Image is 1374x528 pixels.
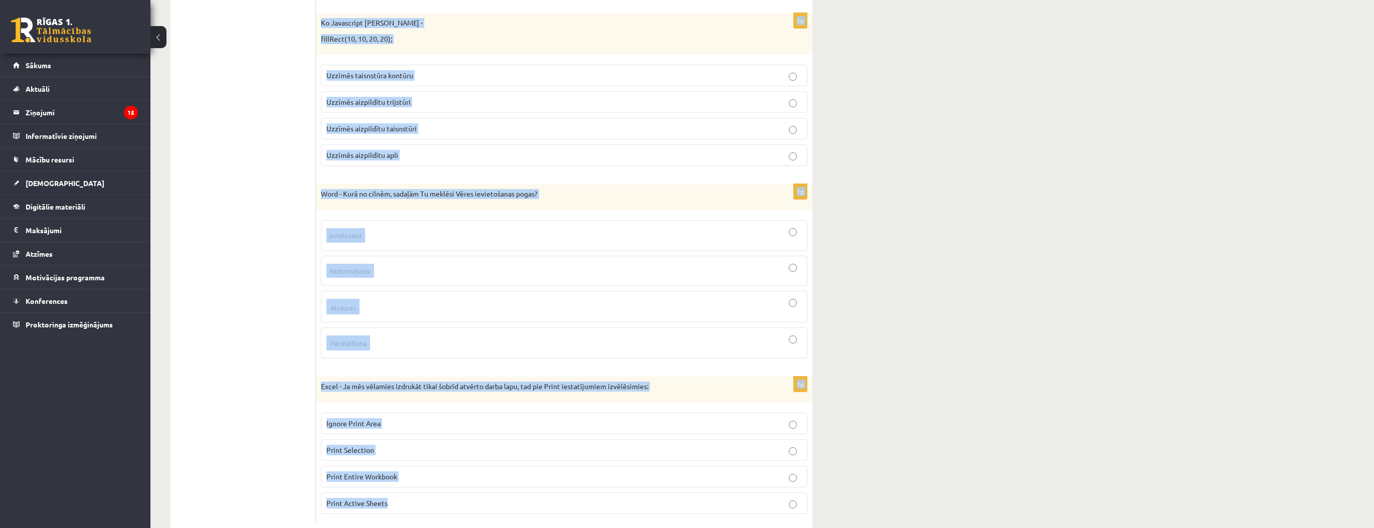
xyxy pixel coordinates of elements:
span: Konferences [26,296,68,305]
a: Rīgas 1. Tālmācības vidusskola [11,18,91,43]
img: Ekr%C4%81nuz%C5%86%C4%93mums_2024-08-20_141824.png [326,335,370,350]
a: Aktuāli [13,77,138,100]
p: Word - Kurā no cilnēm, sadaļām Tu meklēsi Vēres ievietošanas pogas? [321,189,757,199]
span: Aktuāli [26,84,50,93]
input: Uzzīmēs taisnstūra kontūru [789,73,797,81]
span: Uzzīmēs taisnstūra kontūru [326,71,413,80]
p: 1p [793,376,807,392]
span: Print Entire Workbook [326,472,397,481]
a: Maksājumi [13,219,138,242]
input: Print Selection [789,447,797,455]
span: Print Active Sheets [326,498,388,507]
p: fillRect(10, 10, 20, 20); [321,34,757,44]
a: Digitālie materiāli [13,195,138,218]
input: Print Active Sheets [789,500,797,508]
span: Proktoringa izmēģinājums [26,320,113,329]
a: Informatīvie ziņojumi [13,124,138,147]
p: Ko Javascript [PERSON_NAME] - [321,18,757,28]
a: Sākums [13,54,138,77]
span: Print Selection [326,445,374,454]
p: 1p [793,13,807,29]
input: Uzzīmēs aizpildītu taisnstūri [789,126,797,134]
p: 1p [793,184,807,200]
span: Sākums [26,61,51,70]
input: Uzzīmēs aizpildītu apli [789,152,797,160]
input: Print Entire Workbook [789,474,797,482]
span: Uzzīmēs aizpildītu trijstūri [326,97,411,106]
span: Motivācijas programma [26,273,105,282]
p: Excel - Ja mēs vēlamies izdrukāt tikai šobrīd atvērto darba lapu, tad pie Print iestatījumiem izv... [321,382,757,392]
a: [DEMOGRAPHIC_DATA] [13,171,138,195]
img: Ekr%C4%81nuz%C5%86%C4%93mums_2024-08-20_121243.png [326,264,374,278]
a: Motivācijas programma [13,266,138,289]
legend: Ziņojumi [26,101,138,124]
span: Uzzīmēs aizpildītu taisnstūri [326,124,417,133]
span: Digitālie materiāli [26,202,85,211]
a: Mācību resursi [13,148,138,171]
a: Konferences [13,289,138,312]
input: Ignore Print Area [789,421,797,429]
span: Mācību resursi [26,155,74,164]
legend: Maksājumi [26,219,138,242]
a: Ziņojumi15 [13,101,138,124]
a: Proktoringa izmēģinājums [13,313,138,336]
span: Atzīmes [26,249,53,258]
img: Ekr%C4%81nuz%C5%86%C4%93mums_2024-08-20_141817.png [326,299,360,314]
img: Ekr%C4%81nuz%C5%86%C4%93mums_2024-08-20_141758.png [326,228,365,243]
span: Ignore Print Area [326,419,381,428]
span: Uzzīmēs aizpildītu apli [326,150,398,159]
input: Uzzīmēs aizpildītu trijstūri [789,99,797,107]
i: 15 [124,106,138,119]
a: Atzīmes [13,242,138,265]
span: [DEMOGRAPHIC_DATA] [26,179,104,188]
legend: Informatīvie ziņojumi [26,124,138,147]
